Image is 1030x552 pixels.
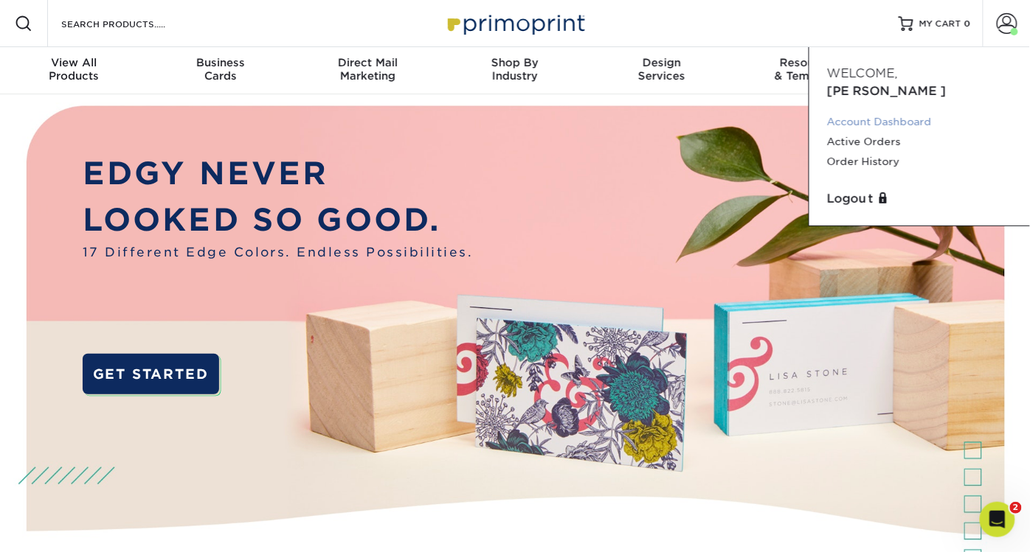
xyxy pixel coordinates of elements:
[83,354,219,394] a: GET STARTED
[294,56,441,83] div: Marketing
[441,47,588,94] a: Shop ByIndustry
[441,56,588,83] div: Industry
[827,66,898,80] span: Welcome,
[980,502,1015,537] iframe: Intercom live chat
[1010,502,1022,514] span: 2
[83,243,474,262] span: 17 Different Edge Colors. Endless Possibilities.
[919,18,961,30] span: MY CART
[827,112,1012,132] a: Account Dashboard
[441,56,588,69] span: Shop By
[83,197,474,243] p: LOOKED SO GOOD.
[827,152,1012,172] a: Order History
[827,190,1012,208] a: Logout
[827,84,947,98] span: [PERSON_NAME]
[736,56,882,69] span: Resources
[83,150,474,197] p: EDGY NEVER
[736,47,882,94] a: Resources& Templates
[147,56,294,69] span: Business
[147,56,294,83] div: Cards
[589,56,736,69] span: Design
[147,47,294,94] a: BusinessCards
[294,56,441,69] span: Direct Mail
[294,47,441,94] a: Direct MailMarketing
[736,56,882,83] div: & Templates
[60,15,204,32] input: SEARCH PRODUCTS.....
[827,132,1012,152] a: Active Orders
[589,56,736,83] div: Services
[441,7,589,39] img: Primoprint
[964,18,971,29] span: 0
[589,47,736,94] a: DesignServices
